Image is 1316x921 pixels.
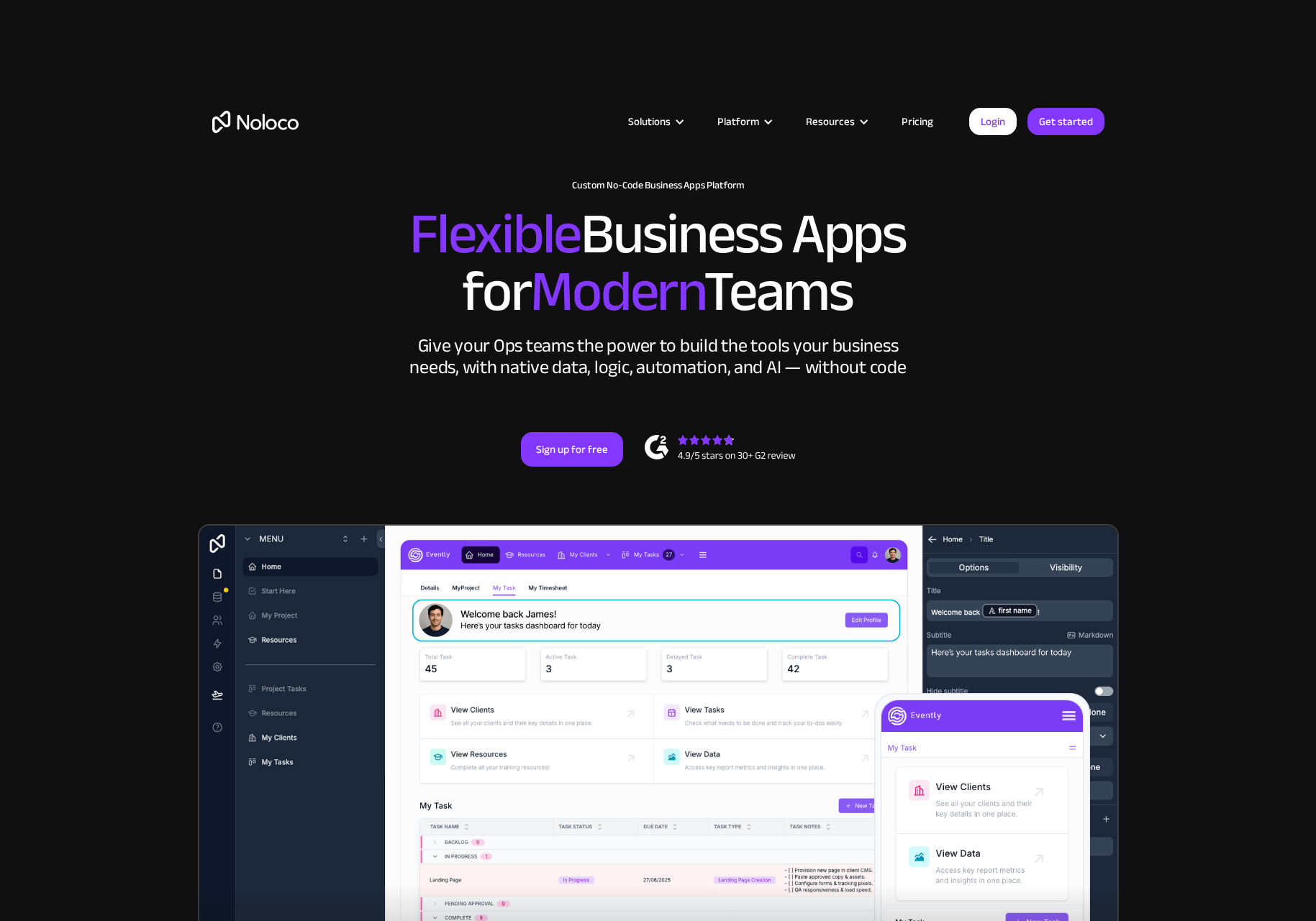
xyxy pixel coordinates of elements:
div: Solutions [610,112,699,131]
span: Flexible [409,180,581,288]
a: home [212,111,299,133]
div: Platform [699,112,788,131]
a: Get started [1027,108,1104,135]
a: Pricing [884,112,951,131]
h2: Business Apps for Teams [212,206,1104,321]
div: Solutions [628,112,671,131]
span: Modern [530,238,704,345]
div: Resources [788,112,884,131]
a: Login [969,108,1017,135]
div: Platform [717,112,759,131]
a: Sign up for free [521,432,623,467]
div: Resources [806,112,855,131]
div: Give your Ops teams the power to build the tools your business needs, with native data, logic, au... [407,335,910,378]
